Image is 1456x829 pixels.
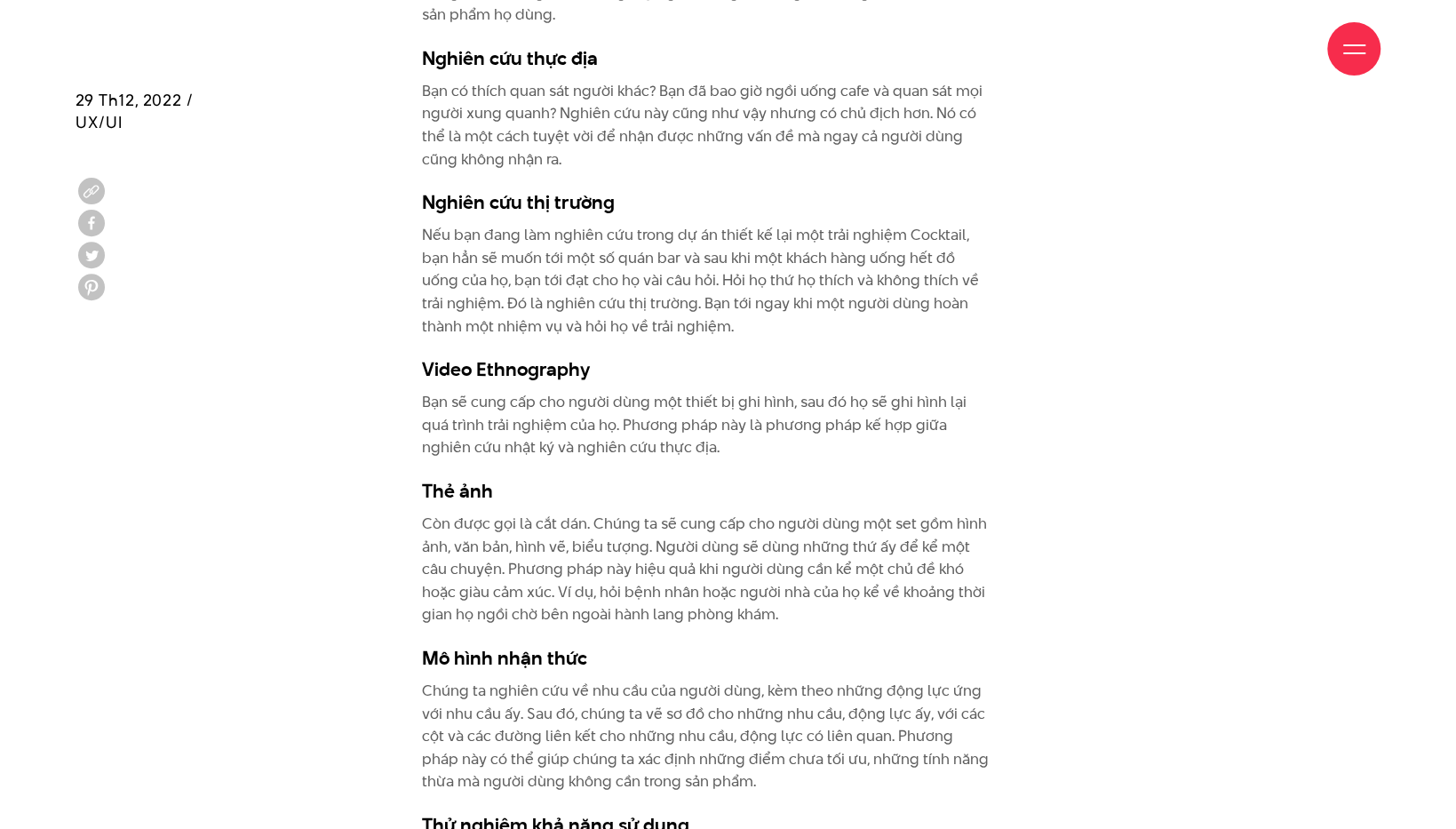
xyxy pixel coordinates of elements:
[76,89,194,133] span: 29 Th12, 2022 / UX/UI
[422,680,991,793] p: Chúng ta nghiên cứu về nhu cầu của người dùng, kèm theo những động lực ứng với nhu cầu ấy. Sau đó...
[422,188,991,215] h3: Nghiên cứu thị trường
[422,477,991,504] h3: Thẻ ảnh
[422,80,991,171] p: Bạn có thích quan sát người khác? Bạn đã bao giờ ngồi uống cafe và quan sát mọi người xung quanh?...
[422,644,991,671] h3: Mô hình nhận thức
[422,391,991,459] p: Bạn sẽ cung cấp cho người dùng một thiết bị ghi hình, sau đó họ sẽ ghi hình lại quá trình trải ng...
[422,355,991,382] h3: Video Ethnography
[422,513,991,626] p: Còn được gọi là cắt dán. Chúng ta sẽ cung cấp cho người dùng một set gồm hình ảnh, văn bản, hình ...
[422,224,991,338] p: Nếu bạn đang làm nghiên cứu trong dự án thiết kế lại một trải nghiệm Cocktail, bạn hẳn sẽ muốn tớ...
